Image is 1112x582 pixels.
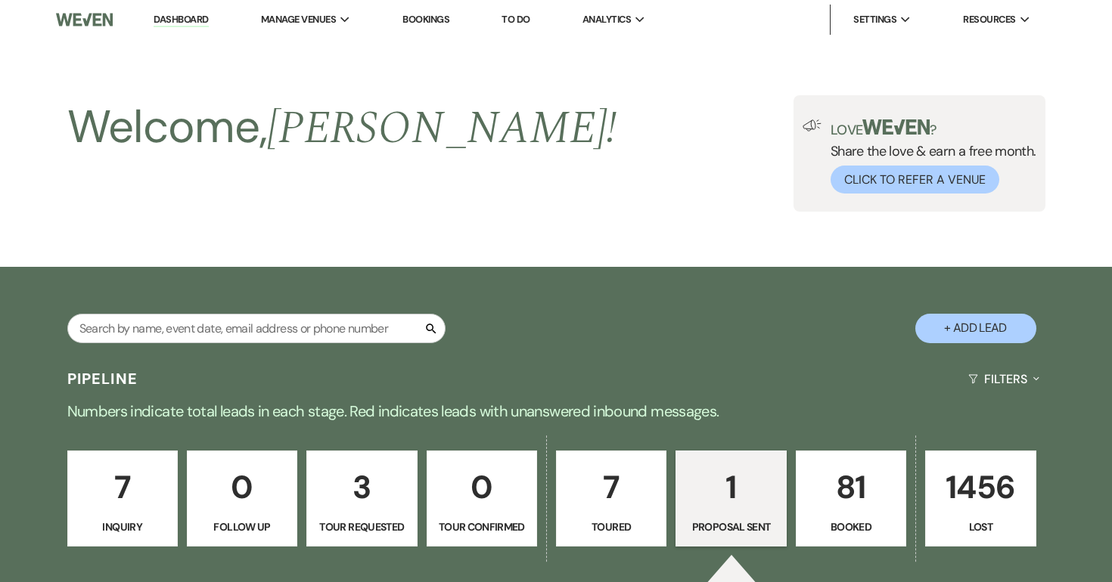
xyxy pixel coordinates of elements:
[556,450,666,547] a: 7Toured
[862,119,930,135] img: weven-logo-green.svg
[306,450,417,547] a: 3Tour Requested
[267,94,617,163] span: [PERSON_NAME] !
[935,462,1026,512] p: 1456
[67,95,617,160] h2: Welcome,
[806,519,896,535] p: Booked
[154,13,208,27] a: Dashboard
[822,119,1036,193] div: Share the love & earn a free month.
[56,4,113,36] img: Weven Logo
[67,314,446,343] input: Search by name, event date, email address or phone number
[77,462,168,512] p: 7
[67,368,138,389] h3: Pipeline
[853,12,896,27] span: Settings
[831,119,1036,137] p: Love ?
[436,462,527,512] p: 0
[582,12,631,27] span: Analytics
[502,13,530,26] a: To Do
[676,450,786,547] a: 1Proposal Sent
[77,519,168,535] p: Inquiry
[11,399,1101,423] p: Numbers indicate total leads in each stage. Red indicates leads with unanswered inbound messages.
[915,314,1036,343] button: + Add Lead
[402,13,449,26] a: Bookings
[831,166,999,193] button: Click to Refer a Venue
[962,359,1045,399] button: Filters
[685,462,776,512] p: 1
[935,519,1026,535] p: Lost
[316,519,407,535] p: Tour Requested
[261,12,336,27] span: Manage Venues
[566,462,657,512] p: 7
[685,519,776,535] p: Proposal Sent
[963,12,1015,27] span: Resources
[803,119,822,132] img: loud-speaker-illustration.svg
[436,519,527,535] p: Tour Confirmed
[197,519,287,535] p: Follow Up
[806,462,896,512] p: 81
[316,462,407,512] p: 3
[566,519,657,535] p: Toured
[67,450,178,547] a: 7Inquiry
[925,450,1036,547] a: 1456Lost
[427,450,537,547] a: 0Tour Confirmed
[197,462,287,512] p: 0
[796,450,906,547] a: 81Booked
[187,450,297,547] a: 0Follow Up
